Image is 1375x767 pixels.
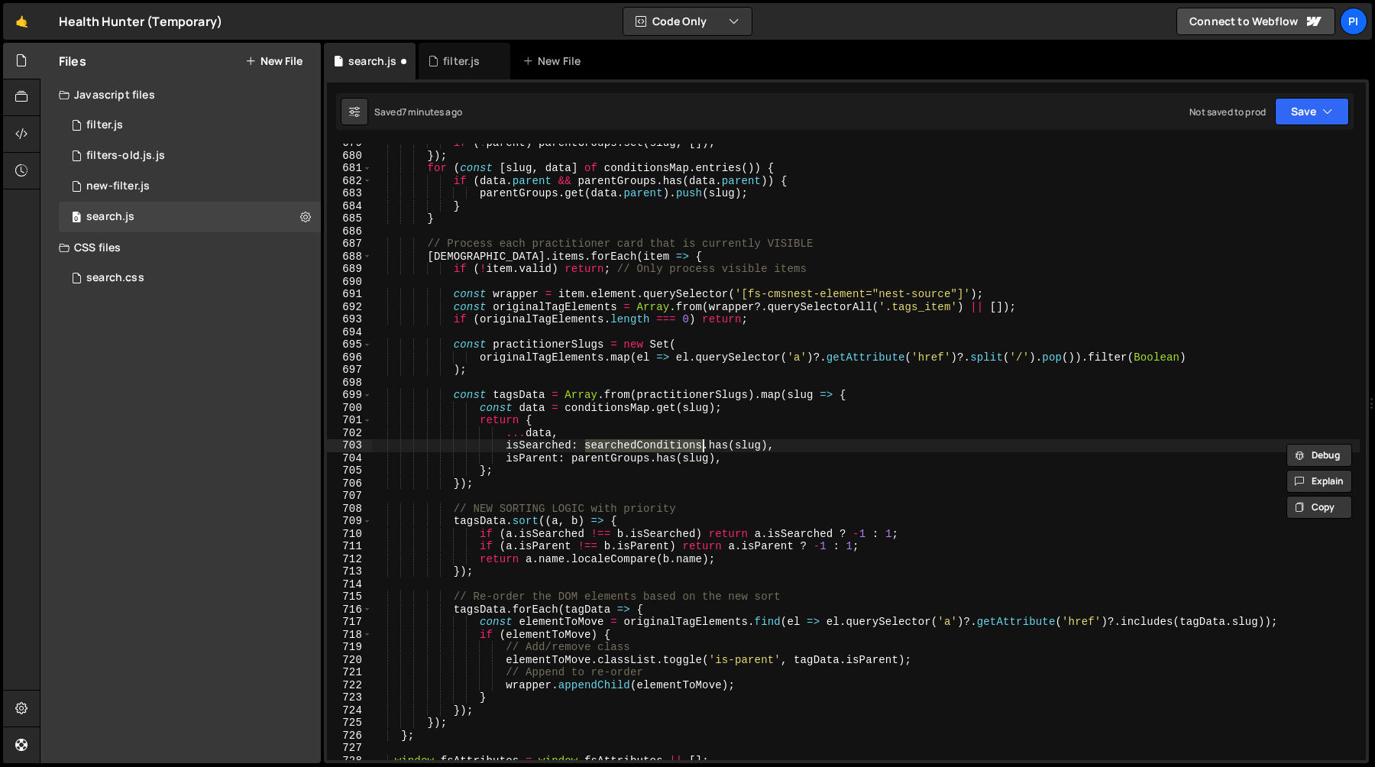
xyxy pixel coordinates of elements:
div: 688 [327,251,372,264]
button: Debug [1286,444,1352,467]
div: 16494/44708.js [59,110,321,141]
div: 684 [327,200,372,213]
div: 16494/45743.css [59,263,321,293]
button: Copy [1286,496,1352,519]
div: 689 [327,263,372,276]
div: 687 [327,238,372,251]
div: 700 [327,402,372,415]
div: filter.js [443,53,480,69]
div: New File [522,53,587,69]
div: Not saved to prod [1189,105,1266,118]
div: 702 [327,427,372,440]
div: 708 [327,503,372,516]
div: Javascript files [40,79,321,110]
button: Code Only [623,8,752,35]
button: Explain [1286,470,1352,493]
div: 719 [327,641,372,654]
div: 724 [327,704,372,717]
div: Saved [374,105,462,118]
div: search.js [348,53,396,69]
div: 680 [327,150,372,163]
div: 701 [327,414,372,427]
div: 697 [327,364,372,377]
div: 703 [327,439,372,452]
a: Pi [1340,8,1367,35]
div: 723 [327,691,372,704]
div: 16494/45764.js [59,141,321,171]
div: 692 [327,301,372,314]
div: search.js [86,210,134,224]
div: 717 [327,616,372,629]
div: 716 [327,604,372,617]
div: 685 [327,212,372,225]
div: Health Hunter (Temporary) [59,12,222,31]
span: 0 [72,212,81,225]
div: 712 [327,553,372,566]
div: 722 [327,679,372,692]
a: Connect to Webflow [1176,8,1335,35]
div: filter.js [86,118,123,132]
div: 713 [327,565,372,578]
div: 709 [327,515,372,528]
div: filters-old.js.js [86,149,165,163]
div: 710 [327,528,372,541]
div: 699 [327,389,372,402]
div: 686 [327,225,372,238]
div: 706 [327,477,372,490]
div: 714 [327,578,372,591]
div: 16494/45041.js [59,202,321,232]
div: new-filter.js [86,180,150,193]
button: New File [245,55,302,67]
div: 695 [327,338,372,351]
div: 683 [327,187,372,200]
div: 718 [327,629,372,642]
button: Save [1275,98,1349,125]
div: 698 [327,377,372,390]
div: 16494/46184.js [59,171,321,202]
div: 691 [327,288,372,301]
div: search.css [86,271,144,285]
div: 693 [327,313,372,326]
div: 715 [327,591,372,604]
div: 720 [327,654,372,667]
div: 696 [327,351,372,364]
a: 🤙 [3,3,40,40]
div: 726 [327,730,372,743]
div: 690 [327,276,372,289]
div: 679 [327,137,372,150]
div: 681 [327,162,372,175]
h2: Files [59,53,86,70]
div: 711 [327,540,372,553]
div: 707 [327,490,372,503]
div: 727 [327,742,372,755]
div: 721 [327,666,372,679]
div: 682 [327,175,372,188]
div: 7 minutes ago [402,105,462,118]
div: CSS files [40,232,321,263]
div: 704 [327,452,372,465]
div: 694 [327,326,372,339]
div: 705 [327,464,372,477]
div: 725 [327,717,372,730]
